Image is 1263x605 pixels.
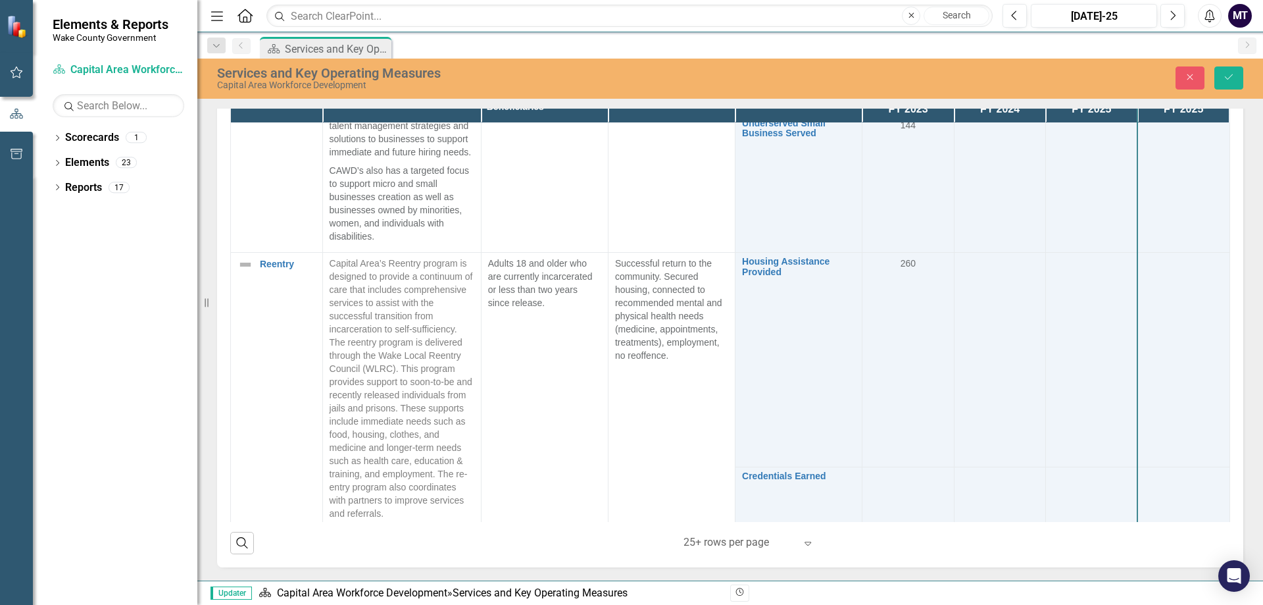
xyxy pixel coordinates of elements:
[1031,4,1157,28] button: [DATE]-25
[901,120,916,130] span: 144
[1218,560,1250,592] div: Open Intercom Messenger
[742,118,855,139] a: Underserved Small Business Served
[237,257,253,273] img: Not Defined
[65,180,102,196] a: Reports
[116,157,137,169] div: 23
[53,32,168,43] small: Wake County Government
[126,132,147,144] div: 1
[285,41,388,57] div: Services and Key Operating Measures
[277,587,447,599] a: Capital Area Workforce Development
[1035,9,1152,24] div: [DATE]-25
[53,94,184,117] input: Search Below...
[109,182,130,193] div: 17
[217,66,793,80] div: Services and Key Operating Measures
[901,258,916,269] span: 260
[266,5,993,28] input: Search ClearPoint...
[924,7,989,25] button: Search
[742,257,855,277] a: Housing Assistance Provided
[453,587,628,599] div: Services and Key Operating Measures
[7,15,30,38] img: ClearPoint Strategy
[330,161,474,246] p: CAWD’s also has a targeted focus to support micro and small businesses creation as well as busine...
[53,16,168,32] span: Elements & Reports
[488,257,601,309] p: Adults 18 and older who are currently incarcerated or less than two years since release.
[210,587,252,600] span: Updater
[735,253,862,467] td: Double-Click to Edit Right Click for Context Menu
[943,10,971,20] span: Search
[217,80,793,90] div: Capital Area Workforce Development
[65,155,109,171] a: Elements
[742,471,855,481] a: Credentials Earned
[1228,4,1252,28] button: MT
[615,257,728,362] p: Successful return to the community. Secured housing, connected to recommended mental and physical...
[259,586,720,601] div: »
[260,259,316,269] a: Reentry
[735,114,862,252] td: Double-Click to Edit Right Click for Context Menu
[53,63,184,78] a: Capital Area Workforce Development
[65,130,119,145] a: Scorecards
